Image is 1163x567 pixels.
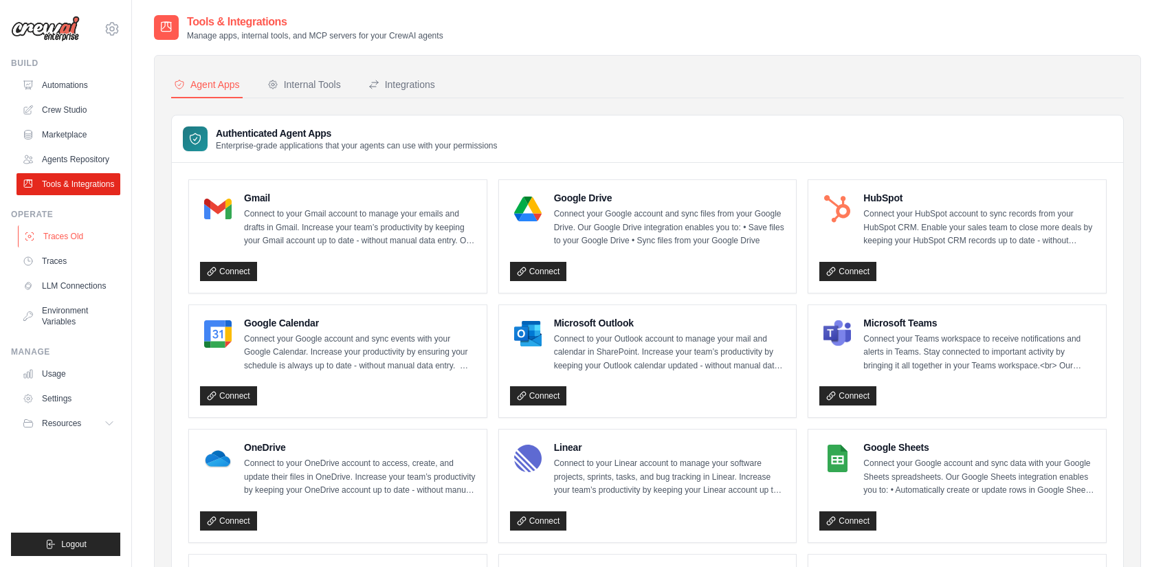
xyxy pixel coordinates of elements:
[823,320,851,348] img: Microsoft Teams Logo
[244,457,476,498] p: Connect to your OneDrive account to access, create, and update their files in OneDrive. Increase ...
[819,262,876,281] a: Connect
[16,250,120,272] a: Traces
[200,262,257,281] a: Connect
[204,195,232,223] img: Gmail Logo
[16,173,120,195] a: Tools & Integrations
[823,445,851,472] img: Google Sheets Logo
[863,457,1095,498] p: Connect your Google account and sync data with your Google Sheets spreadsheets. Our Google Sheets...
[16,300,120,333] a: Environment Variables
[187,30,443,41] p: Manage apps, internal tools, and MCP servers for your CrewAI agents
[216,126,498,140] h3: Authenticated Agent Apps
[554,191,786,205] h4: Google Drive
[554,457,786,498] p: Connect to your Linear account to manage your software projects, sprints, tasks, and bug tracking...
[11,58,120,69] div: Build
[510,511,567,531] a: Connect
[174,78,240,91] div: Agent Apps
[863,333,1095,373] p: Connect your Teams workspace to receive notifications and alerts in Teams. Stay connected to impo...
[61,539,87,550] span: Logout
[244,333,476,373] p: Connect your Google account and sync events with your Google Calendar. Increase your productivity...
[863,316,1095,330] h4: Microsoft Teams
[18,225,122,247] a: Traces Old
[16,388,120,410] a: Settings
[16,148,120,170] a: Agents Repository
[554,316,786,330] h4: Microsoft Outlook
[16,74,120,96] a: Automations
[171,72,243,98] button: Agent Apps
[244,441,476,454] h4: OneDrive
[366,72,438,98] button: Integrations
[16,124,120,146] a: Marketplace
[204,445,232,472] img: OneDrive Logo
[554,441,786,454] h4: Linear
[16,275,120,297] a: LLM Connections
[863,208,1095,248] p: Connect your HubSpot account to sync records from your HubSpot CRM. Enable your sales team to clo...
[514,445,542,472] img: Linear Logo
[200,386,257,405] a: Connect
[42,418,81,429] span: Resources
[16,363,120,385] a: Usage
[823,195,851,223] img: HubSpot Logo
[265,72,344,98] button: Internal Tools
[267,78,341,91] div: Internal Tools
[510,262,567,281] a: Connect
[204,320,232,348] img: Google Calendar Logo
[200,511,257,531] a: Connect
[187,14,443,30] h2: Tools & Integrations
[11,209,120,220] div: Operate
[514,195,542,223] img: Google Drive Logo
[514,320,542,348] img: Microsoft Outlook Logo
[11,346,120,357] div: Manage
[11,16,80,42] img: Logo
[510,386,567,405] a: Connect
[819,386,876,405] a: Connect
[819,511,876,531] a: Connect
[244,191,476,205] h4: Gmail
[244,208,476,248] p: Connect to your Gmail account to manage your emails and drafts in Gmail. Increase your team’s pro...
[368,78,435,91] div: Integrations
[16,99,120,121] a: Crew Studio
[863,191,1095,205] h4: HubSpot
[11,533,120,556] button: Logout
[216,140,498,151] p: Enterprise-grade applications that your agents can use with your permissions
[554,333,786,373] p: Connect to your Outlook account to manage your mail and calendar in SharePoint. Increase your tea...
[554,208,786,248] p: Connect your Google account and sync files from your Google Drive. Our Google Drive integration e...
[244,316,476,330] h4: Google Calendar
[16,412,120,434] button: Resources
[863,441,1095,454] h4: Google Sheets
